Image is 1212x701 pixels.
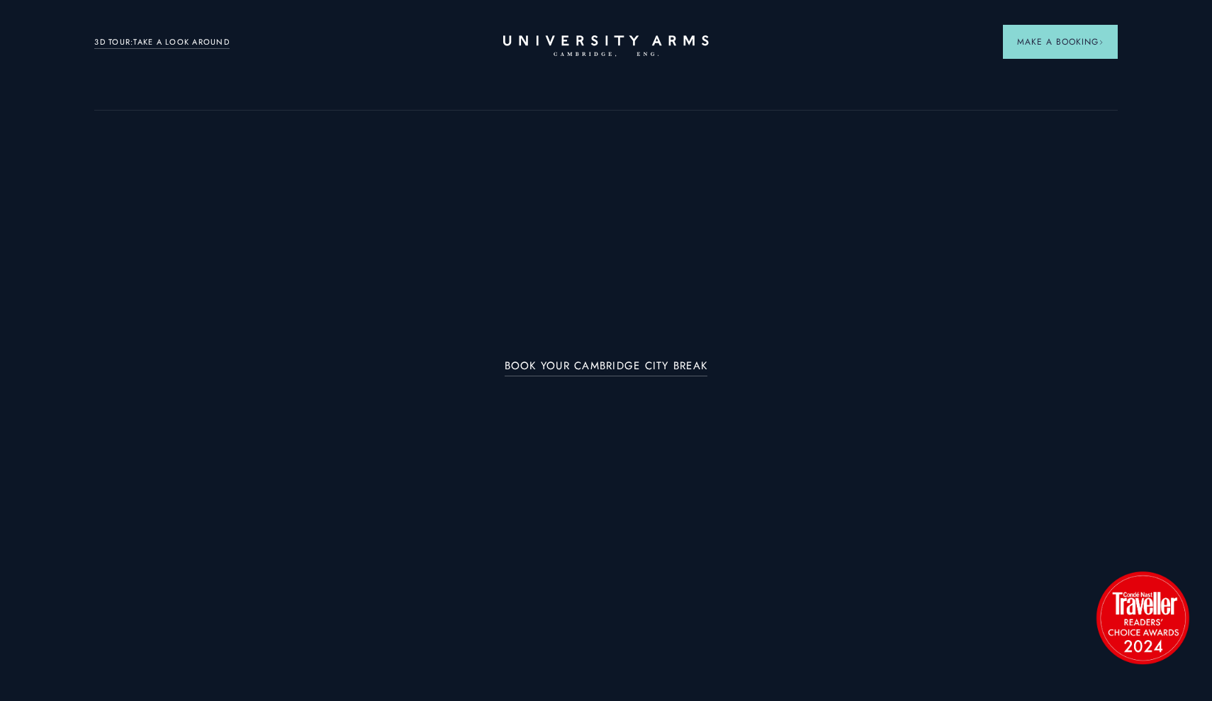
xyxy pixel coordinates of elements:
button: Make a BookingArrow icon [1003,25,1118,59]
a: Home [503,35,709,57]
img: Arrow icon [1099,40,1104,45]
span: Make a Booking [1017,35,1104,48]
a: 3D TOUR:TAKE A LOOK AROUND [94,36,230,49]
img: image-2524eff8f0c5d55edbf694693304c4387916dea5-1501x1501-png [1089,564,1196,671]
a: BOOK YOUR CAMBRIDGE CITY BREAK [505,360,708,376]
